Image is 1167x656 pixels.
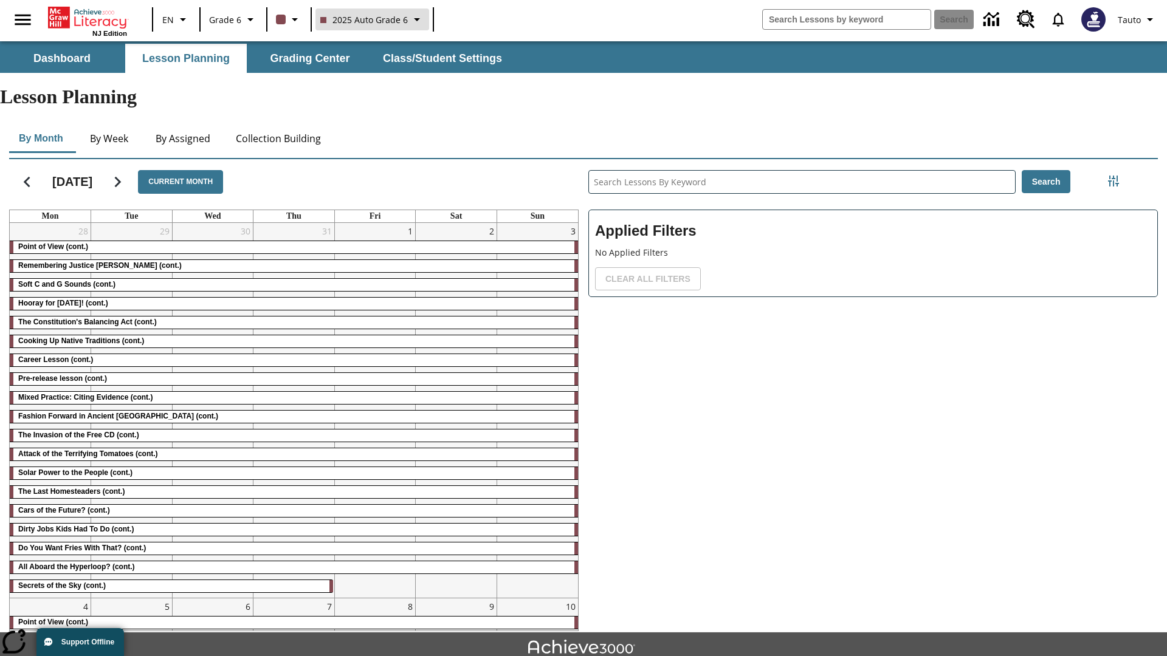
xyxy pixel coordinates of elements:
td: July 31, 2025 [253,223,335,598]
span: The Constitution's Balancing Act (cont.) [18,318,157,326]
a: Resource Center, Will open in new tab [1010,3,1042,36]
button: Grade: Grade 6, Select a grade [204,9,263,30]
span: Hooray for Constitution Day! (cont.) [18,299,108,307]
div: Do You Want Fries With That? (cont.) [10,542,578,555]
div: Remembering Justice O'Connor (cont.) [10,260,578,272]
div: The Invasion of the Free CD (cont.) [10,429,578,442]
img: Avatar [1081,7,1106,32]
a: Tuesday [122,210,140,222]
div: All Aboard the Hyperloop? (cont.) [10,561,578,573]
div: Secrets of the Sky (cont.) [10,580,333,592]
span: Fashion Forward in Ancient Rome (cont.) [18,412,218,420]
a: August 7, 2025 [325,598,334,615]
div: Applied Filters [588,210,1158,297]
button: Class: 2025 Auto Grade 6, Select your class [315,9,429,30]
a: Sunday [528,210,547,222]
a: Data Center [976,3,1010,36]
span: Grade 6 [209,13,241,26]
td: August 1, 2025 [334,223,416,598]
span: Tauto [1118,13,1141,26]
div: Career Lesson (cont.) [10,354,578,366]
button: Open side menu [5,2,41,38]
td: August 2, 2025 [416,223,497,598]
button: Current Month [138,170,223,194]
a: Home [48,5,127,30]
span: Point of View (cont.) [18,618,88,626]
span: EN [162,13,174,26]
span: Pre-release lesson (cont.) [18,374,107,383]
div: Home [48,4,127,37]
a: August 4, 2025 [81,598,91,615]
button: Select a new avatar [1074,4,1113,35]
div: Soft C and G Sounds (cont.) [10,279,578,291]
span: Cars of the Future? (cont.) [18,506,110,514]
a: August 5, 2025 [162,598,172,615]
a: July 29, 2025 [157,223,172,239]
span: NJ Edition [92,30,127,37]
a: Notifications [1042,4,1074,35]
span: All Aboard the Hyperloop? (cont.) [18,562,135,571]
a: August 3, 2025 [568,223,578,239]
div: Dirty Jobs Kids Had To Do (cont.) [10,524,578,536]
a: August 10, 2025 [563,598,578,615]
button: Filters Side menu [1101,169,1126,193]
button: Class/Student Settings [373,44,512,73]
span: Mixed Practice: Citing Evidence (cont.) [18,393,153,401]
button: By Month [9,124,73,153]
span: Cooking Up Native Traditions (cont.) [18,337,144,345]
button: By Assigned [146,124,220,153]
span: The Last Homesteaders (cont.) [18,487,125,496]
span: 2025 Auto Grade 6 [320,13,408,26]
div: Cooking Up Native Traditions (cont.) [10,335,578,347]
input: Search Lessons By Keyword [589,171,1015,193]
a: August 8, 2025 [405,598,415,615]
a: Friday [367,210,384,222]
a: August 9, 2025 [487,598,497,615]
div: Search [579,154,1158,631]
span: Solar Power to the People (cont.) [18,468,133,477]
td: July 29, 2025 [91,223,173,598]
button: Dashboard [1,44,123,73]
div: Pre-release lesson (cont.) [10,373,578,385]
span: Attack of the Terrifying Tomatoes (cont.) [18,449,158,458]
div: Point of View (cont.) [10,241,578,253]
button: Lesson Planning [125,44,247,73]
td: July 28, 2025 [10,223,91,598]
div: Cars of the Future? (cont.) [10,505,578,517]
button: Grading Center [249,44,371,73]
button: Profile/Settings [1113,9,1162,30]
a: Monday [40,210,61,222]
button: Collection Building [226,124,331,153]
div: Point of View (cont.) [10,617,578,629]
span: Career Lesson (cont.) [18,355,93,364]
a: July 31, 2025 [320,223,334,239]
button: Language: EN, Select a language [157,9,196,30]
div: Solar Power to the People (cont.) [10,467,578,479]
a: August 2, 2025 [487,223,497,239]
div: Fashion Forward in Ancient Rome (cont.) [10,411,578,423]
h2: [DATE] [52,174,92,189]
h2: Applied Filters [595,216,1151,246]
div: Hooray for Constitution Day! (cont.) [10,298,578,310]
button: Search [1022,170,1071,194]
a: Saturday [448,210,464,222]
button: Previous [12,166,43,197]
span: The Invasion of the Free CD (cont.) [18,431,139,439]
a: July 30, 2025 [238,223,253,239]
button: By Week [79,124,140,153]
a: August 1, 2025 [405,223,415,239]
div: The Constitution's Balancing Act (cont.) [10,316,578,329]
div: Attack of the Terrifying Tomatoes (cont.) [10,448,578,460]
a: August 6, 2025 [243,598,253,615]
span: Point of View (cont.) [18,242,88,251]
span: Secrets of the Sky (cont.) [18,581,106,590]
span: Soft C and G Sounds (cont.) [18,280,115,289]
a: July 28, 2025 [76,223,91,239]
input: search field [763,10,931,29]
span: Dirty Jobs Kids Had To Do (cont.) [18,525,134,533]
button: Class color is dark brown. Change class color [271,9,307,30]
div: Mixed Practice: Citing Evidence (cont.) [10,392,578,404]
div: The Last Homesteaders (cont.) [10,486,578,498]
span: Remembering Justice O'Connor (cont.) [18,261,182,270]
a: Wednesday [202,210,223,222]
